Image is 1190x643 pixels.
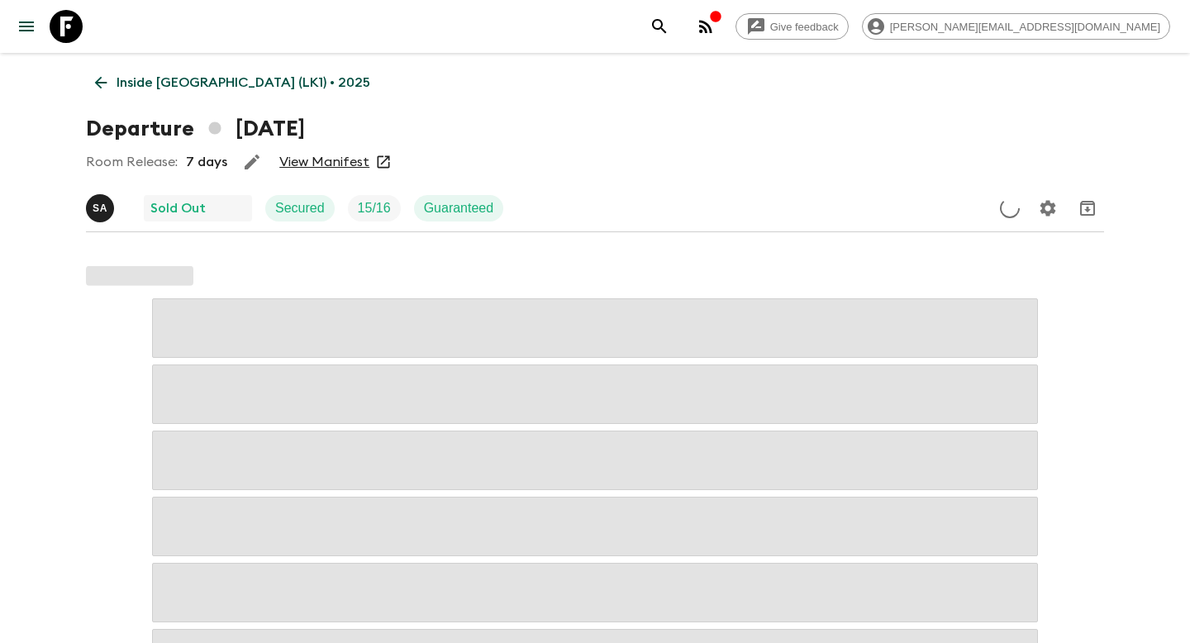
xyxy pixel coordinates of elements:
p: S A [93,202,107,215]
p: Room Release: [86,152,178,172]
h1: Departure [DATE] [86,112,305,145]
a: Give feedback [735,13,849,40]
button: menu [10,10,43,43]
span: Give feedback [761,21,848,33]
button: Update Price, Early Bird Discount and Costs [993,192,1026,225]
div: Trip Fill [348,195,401,221]
button: Archive (Completed, Cancelled or Unsynced Departures only) [1071,192,1104,225]
p: 7 days [186,152,227,172]
button: SA [86,194,117,222]
a: View Manifest [279,154,369,170]
p: Guaranteed [424,198,494,218]
div: [PERSON_NAME][EMAIL_ADDRESS][DOMAIN_NAME] [862,13,1170,40]
p: Inside [GEOGRAPHIC_DATA] (LK1) • 2025 [117,73,370,93]
p: Secured [275,198,325,218]
button: Settings [1031,192,1064,225]
p: Sold Out [150,198,206,218]
span: Suren Abeykoon [86,199,117,212]
p: 15 / 16 [358,198,391,218]
span: [PERSON_NAME][EMAIL_ADDRESS][DOMAIN_NAME] [881,21,1169,33]
a: Inside [GEOGRAPHIC_DATA] (LK1) • 2025 [86,66,379,99]
button: search adventures [643,10,676,43]
div: Secured [265,195,335,221]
